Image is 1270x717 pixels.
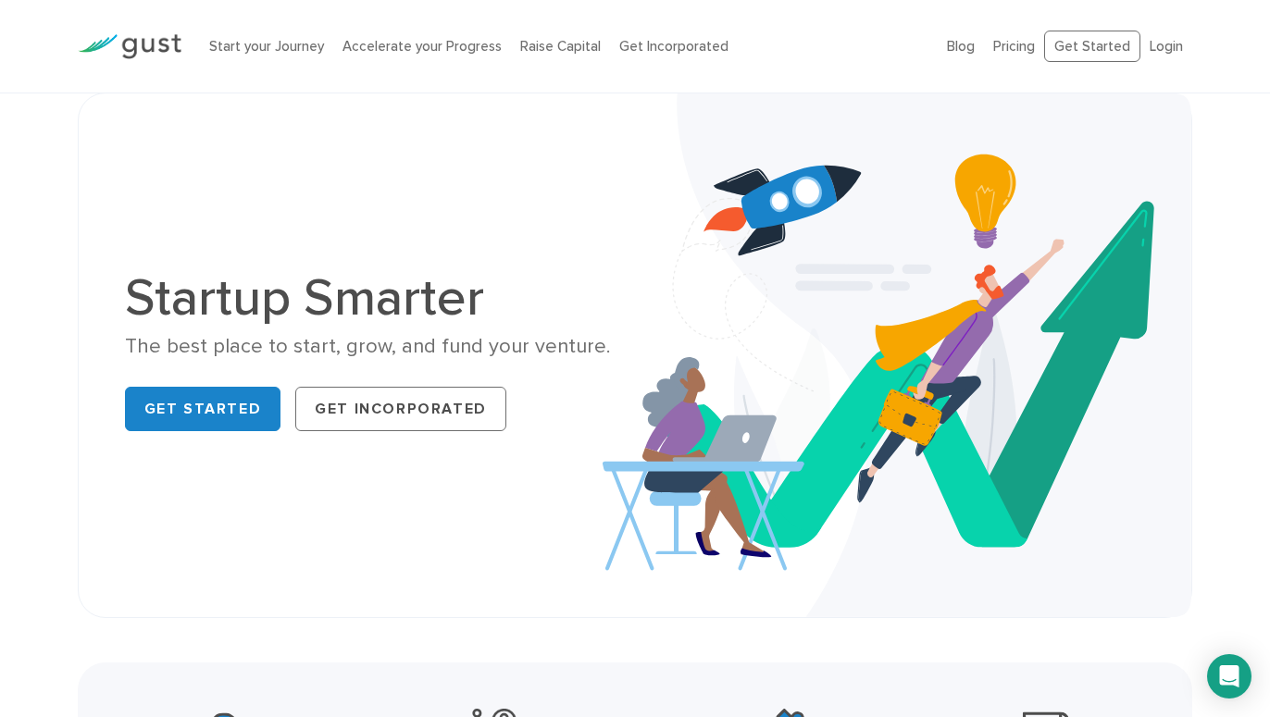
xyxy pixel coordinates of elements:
[520,38,601,55] a: Raise Capital
[619,38,728,55] a: Get Incorporated
[78,34,181,59] img: Gust Logo
[1150,38,1183,55] a: Login
[125,333,621,360] div: The best place to start, grow, and fund your venture.
[947,38,975,55] a: Blog
[209,38,324,55] a: Start your Journey
[1044,31,1140,63] a: Get Started
[1207,654,1251,698] div: Open Intercom Messenger
[993,38,1035,55] a: Pricing
[125,272,621,324] h1: Startup Smarter
[603,93,1191,617] img: Startup Smarter Hero
[295,387,506,431] a: Get Incorporated
[125,387,281,431] a: Get Started
[342,38,502,55] a: Accelerate your Progress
